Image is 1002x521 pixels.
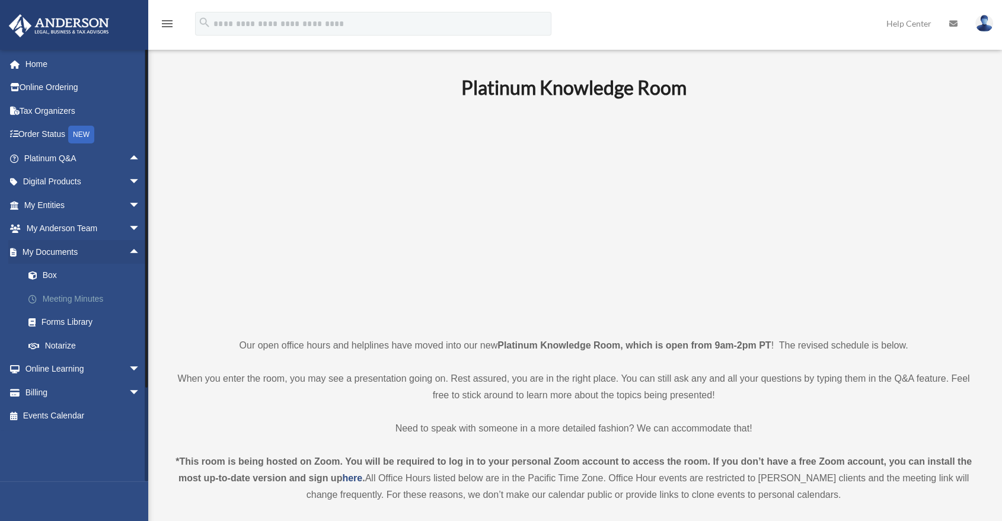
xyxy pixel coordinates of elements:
[5,14,113,37] img: Anderson Advisors Platinum Portal
[169,420,978,437] p: Need to speak with someone in a more detailed fashion? We can accommodate that!
[17,264,158,287] a: Box
[129,170,152,194] span: arrow_drop_down
[160,21,174,31] a: menu
[169,337,978,354] p: Our open office hours and helplines have moved into our new ! The revised schedule is below.
[169,370,978,404] p: When you enter the room, you may see a presentation going on. Rest assured, you are in the right ...
[8,146,158,170] a: Platinum Q&Aarrow_drop_up
[129,381,152,405] span: arrow_drop_down
[8,76,158,100] a: Online Ordering
[461,76,687,99] b: Platinum Knowledge Room
[8,170,158,194] a: Digital Productsarrow_drop_down
[169,453,978,503] div: All Office Hours listed below are in the Pacific Time Zone. Office Hour events are restricted to ...
[198,16,211,29] i: search
[8,123,158,147] a: Order StatusNEW
[68,126,94,143] div: NEW
[362,473,365,483] strong: .
[160,17,174,31] i: menu
[17,287,158,311] a: Meeting Minutes
[175,456,972,483] strong: *This room is being hosted on Zoom. You will be required to log in to your personal Zoom account ...
[129,217,152,241] span: arrow_drop_down
[8,240,158,264] a: My Documentsarrow_drop_up
[8,217,158,241] a: My Anderson Teamarrow_drop_down
[8,193,158,217] a: My Entitiesarrow_drop_down
[8,52,158,76] a: Home
[8,404,158,428] a: Events Calendar
[129,357,152,382] span: arrow_drop_down
[342,473,362,483] a: here
[129,240,152,264] span: arrow_drop_up
[975,15,993,32] img: User Pic
[8,357,158,381] a: Online Learningarrow_drop_down
[8,99,158,123] a: Tax Organizers
[396,115,752,315] iframe: 231110_Toby_KnowledgeRoom
[129,146,152,171] span: arrow_drop_up
[17,334,158,357] a: Notarize
[17,311,158,334] a: Forms Library
[497,340,771,350] strong: Platinum Knowledge Room, which is open from 9am-2pm PT
[129,193,152,218] span: arrow_drop_down
[8,381,158,404] a: Billingarrow_drop_down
